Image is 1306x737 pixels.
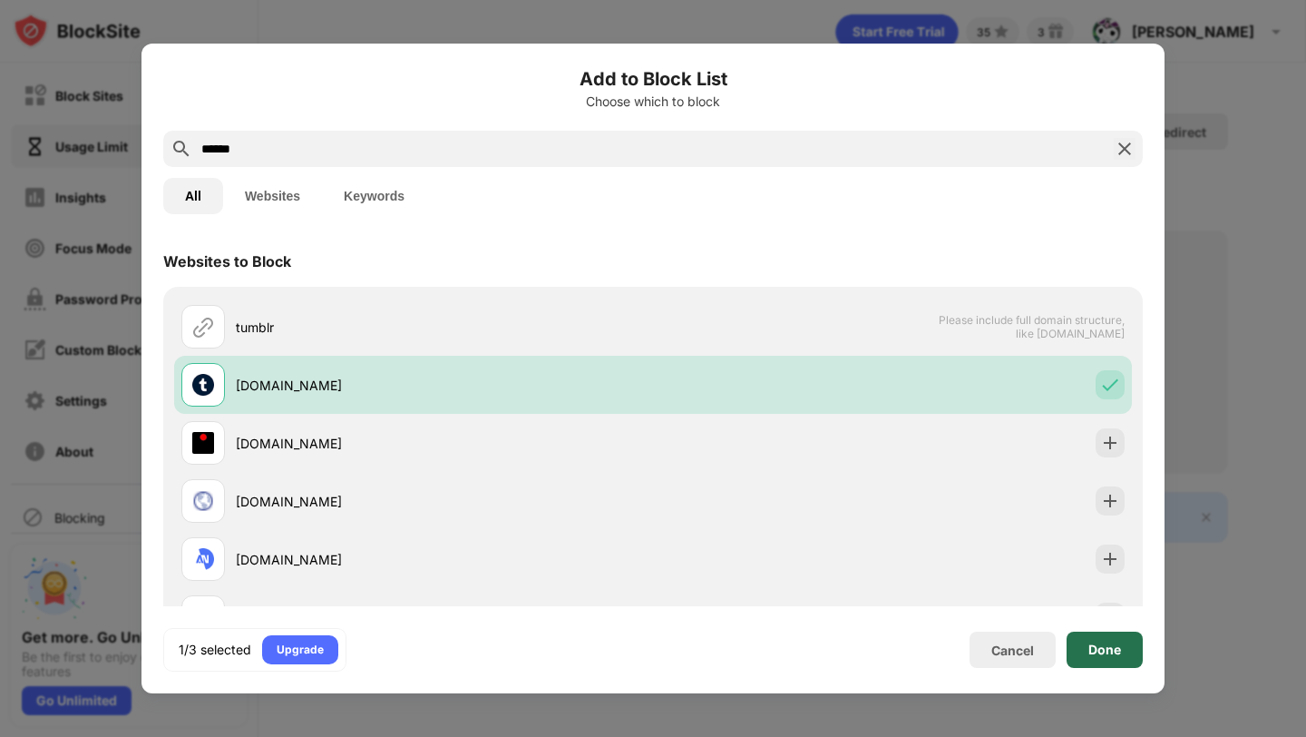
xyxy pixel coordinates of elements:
[1114,138,1135,160] img: search-close
[163,252,291,270] div: Websites to Block
[236,434,653,453] div: [DOMAIN_NAME]
[991,643,1034,658] div: Cancel
[163,94,1143,109] div: Choose which to block
[192,490,214,512] img: favicons
[236,492,653,511] div: [DOMAIN_NAME]
[192,316,214,338] img: url.svg
[322,178,426,214] button: Keywords
[236,550,653,569] div: [DOMAIN_NAME]
[192,432,214,454] img: favicons
[192,548,214,570] img: favicons
[236,318,653,337] div: tumblr
[192,374,214,396] img: favicons
[163,178,223,214] button: All
[163,65,1143,93] h6: Add to Block List
[171,138,192,160] img: search.svg
[223,178,322,214] button: Websites
[938,313,1125,340] span: Please include full domain structure, like [DOMAIN_NAME]
[179,641,251,659] div: 1/3 selected
[236,376,653,395] div: [DOMAIN_NAME]
[1088,643,1121,657] div: Done
[277,641,324,659] div: Upgrade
